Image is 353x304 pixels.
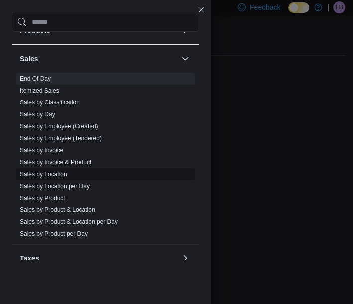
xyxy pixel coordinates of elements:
[20,134,102,142] span: Sales by Employee (Tendered)
[20,99,80,106] a: Sales by Classification
[20,146,63,154] span: Sales by Invoice
[20,135,102,142] a: Sales by Employee (Tendered)
[20,230,88,237] a: Sales by Product per Day
[20,158,91,166] span: Sales by Invoice & Product
[20,253,177,263] button: Taxes
[20,218,118,226] span: Sales by Product & Location per Day
[20,194,65,202] span: Sales by Product
[20,218,118,225] a: Sales by Product & Location per Day
[20,111,55,118] a: Sales by Day
[20,195,65,202] a: Sales by Product
[20,123,98,130] a: Sales by Employee (Created)
[20,54,177,64] button: Sales
[20,75,51,82] a: End Of Day
[20,147,63,154] a: Sales by Invoice
[12,73,199,244] div: Sales
[20,206,95,213] a: Sales by Product & Location
[20,87,59,94] a: Itemized Sales
[179,252,191,264] button: Taxes
[20,110,55,118] span: Sales by Day
[20,183,90,190] a: Sales by Location per Day
[20,87,59,95] span: Itemized Sales
[20,206,95,214] span: Sales by Product & Location
[20,171,67,178] a: Sales by Location
[20,159,91,166] a: Sales by Invoice & Product
[20,182,90,190] span: Sales by Location per Day
[20,75,51,83] span: End Of Day
[179,53,191,65] button: Sales
[195,4,207,16] button: Close this dialog
[20,54,38,64] h3: Sales
[20,230,88,238] span: Sales by Product per Day
[20,170,67,178] span: Sales by Location
[20,122,98,130] span: Sales by Employee (Created)
[20,253,39,263] h3: Taxes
